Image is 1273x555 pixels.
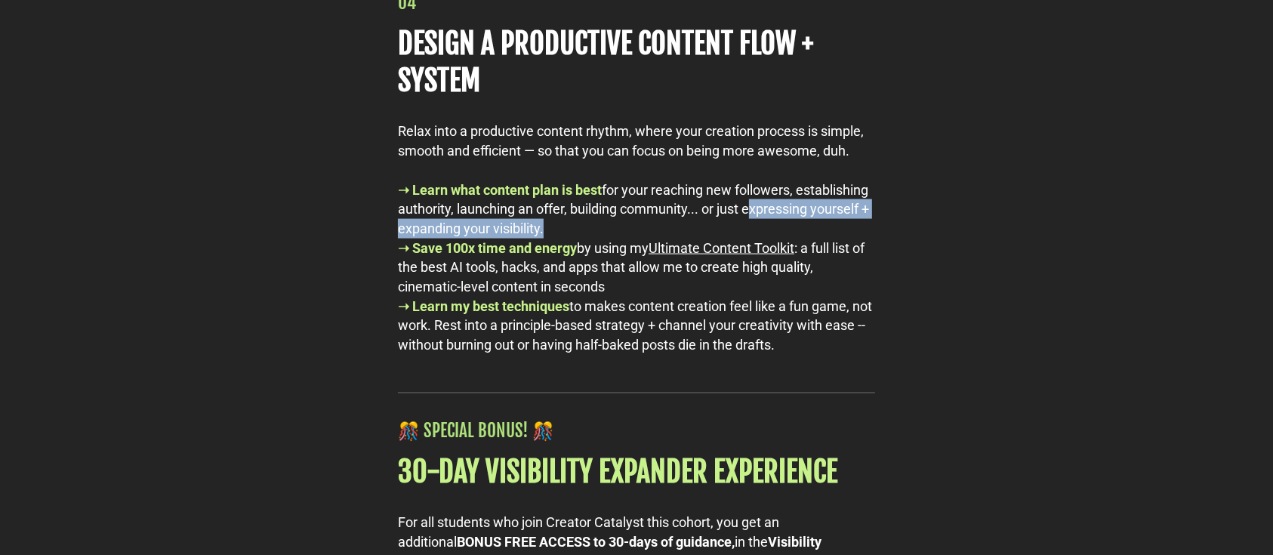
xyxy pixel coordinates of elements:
u: Ultimate Content Toolkit [649,240,794,256]
div: by using my : a full list of the best AI tools, hacks, and apps that allow me to create high qual... [398,239,875,297]
b: 30-DAY VISIBILITY EXPANDER EXPERIENCE [398,454,837,489]
div: for your reaching new followers, establishing authority, launching an offer, building community..... [398,180,875,239]
b: ➝ Save 100x time and energy [398,240,577,256]
h2: 🎊 SPECIAL BONUS! 🎊 [398,420,875,442]
b: ➝ Learn what content plan is best [398,182,602,198]
b: BONUS FREE ACCESS to 30-days of guidance, [457,534,735,550]
b: DESIGN A PRODUCTIVE CONTENT FLOW + SYSTEM [398,26,813,98]
div: to makes content creation feel like a fun game, not work. Rest into a principle-based strategy + ... [398,297,875,355]
div: Relax into a productive content rhythm, where your creation process is simple, smooth and efficie... [398,122,875,160]
b: ➝ Learn my best techniques [398,298,569,314]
